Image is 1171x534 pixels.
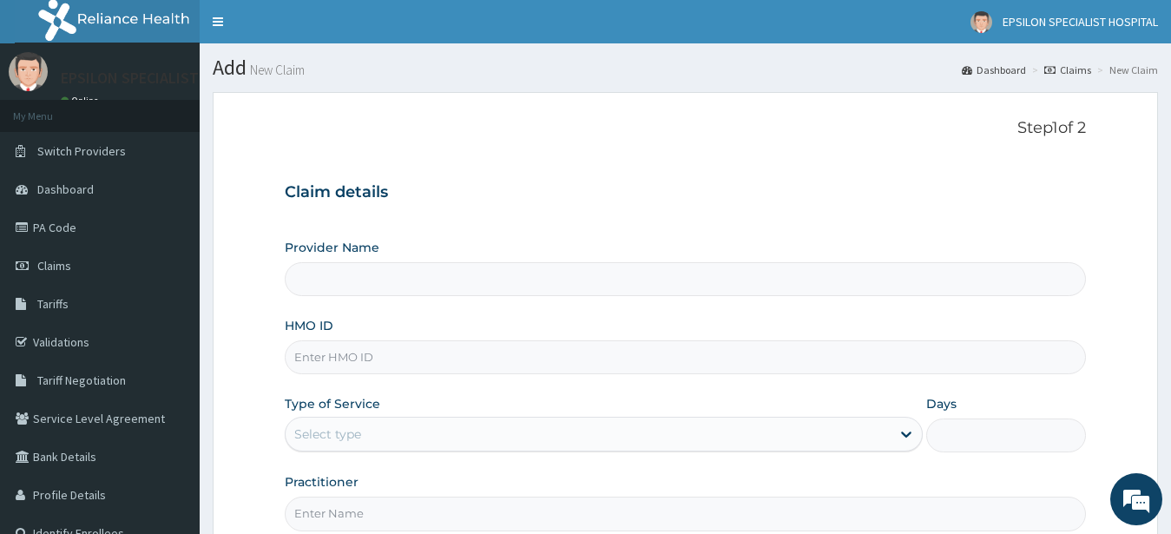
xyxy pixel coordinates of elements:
span: Tariff Negotiation [37,372,126,388]
label: HMO ID [285,317,333,334]
a: Dashboard [962,63,1026,77]
span: Switch Providers [37,143,126,159]
label: Type of Service [285,395,380,412]
p: Step 1 of 2 [285,119,1087,138]
a: Claims [1044,63,1091,77]
img: User Image [970,11,992,33]
div: Select type [294,425,361,443]
p: EPSILON SPECIALIST HOSPITAL [61,70,270,86]
h1: Add [213,56,1158,79]
img: User Image [9,52,48,91]
input: Enter HMO ID [285,340,1087,374]
label: Provider Name [285,239,379,256]
span: Claims [37,258,71,274]
label: Days [926,395,957,412]
span: Tariffs [37,296,69,312]
h3: Claim details [285,183,1087,202]
span: EPSILON SPECIALIST HOSPITAL [1003,14,1158,30]
input: Enter Name [285,497,1087,531]
label: Practitioner [285,473,359,491]
span: Dashboard [37,181,94,197]
li: New Claim [1093,63,1158,77]
a: Online [61,95,102,107]
small: New Claim [247,63,305,76]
